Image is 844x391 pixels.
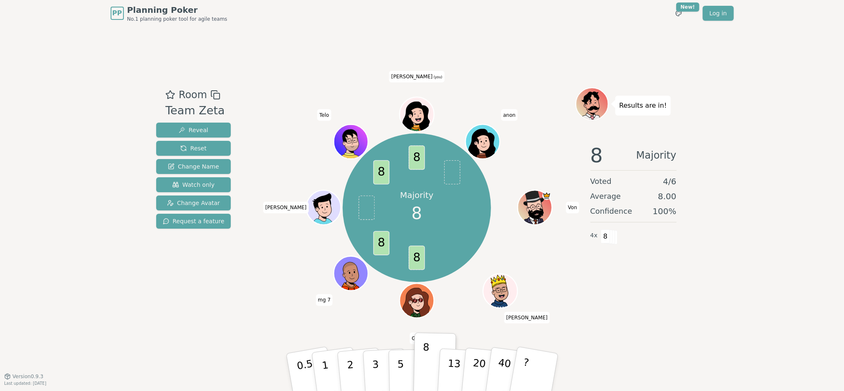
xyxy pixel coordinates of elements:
span: Request a feature [163,217,225,225]
span: Change Avatar [167,199,220,207]
button: Reveal [156,123,231,138]
p: Majority [400,189,434,201]
span: 8 [373,231,389,256]
span: Reset [180,144,206,152]
span: Version 0.9.3 [12,373,44,380]
button: Change Name [156,159,231,174]
span: Planning Poker [127,4,227,16]
span: Last updated: [DATE] [4,381,46,386]
span: Click to change your name [504,312,550,323]
span: Watch only [172,181,215,189]
span: Click to change your name [263,202,309,213]
span: Reveal [179,126,208,134]
a: PPPlanning PokerNo.1 planning poker tool for agile teams [111,4,227,22]
button: Request a feature [156,214,231,229]
span: 8 [409,246,425,270]
button: Change Avatar [156,195,231,210]
span: (you) [433,75,443,79]
span: Change Name [168,162,219,171]
span: Click to change your name [317,109,331,121]
span: Von is the host [542,191,551,200]
span: Confidence [590,205,632,217]
span: Majority [636,145,677,165]
span: Voted [590,176,612,187]
span: Click to change your name [316,294,333,306]
span: 100 % [653,205,676,217]
span: Click to change your name [389,71,444,82]
span: Click to change your name [501,109,518,121]
span: Click to change your name [410,333,424,344]
p: 8 [422,341,429,386]
span: Click to change your name [566,202,579,213]
span: No.1 planning poker tool for agile teams [127,16,227,22]
span: 4 x [590,231,598,240]
span: Room [179,87,207,102]
span: 8.00 [658,191,677,202]
span: 8 [373,160,389,185]
span: 4 / 6 [663,176,676,187]
div: Team Zeta [165,102,225,119]
a: Log in [703,6,733,21]
span: 8 [601,229,610,244]
button: Click to change your avatar [401,98,433,130]
span: PP [112,8,122,18]
button: New! [671,6,686,21]
button: Add as favourite [165,87,175,102]
button: Reset [156,141,231,156]
div: New! [676,2,700,12]
p: Results are in! [619,100,667,111]
button: Watch only [156,177,231,192]
button: Version0.9.3 [4,373,44,380]
span: 8 [411,201,422,226]
span: Average [590,191,621,202]
span: 8 [590,145,603,165]
span: 8 [409,145,425,170]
